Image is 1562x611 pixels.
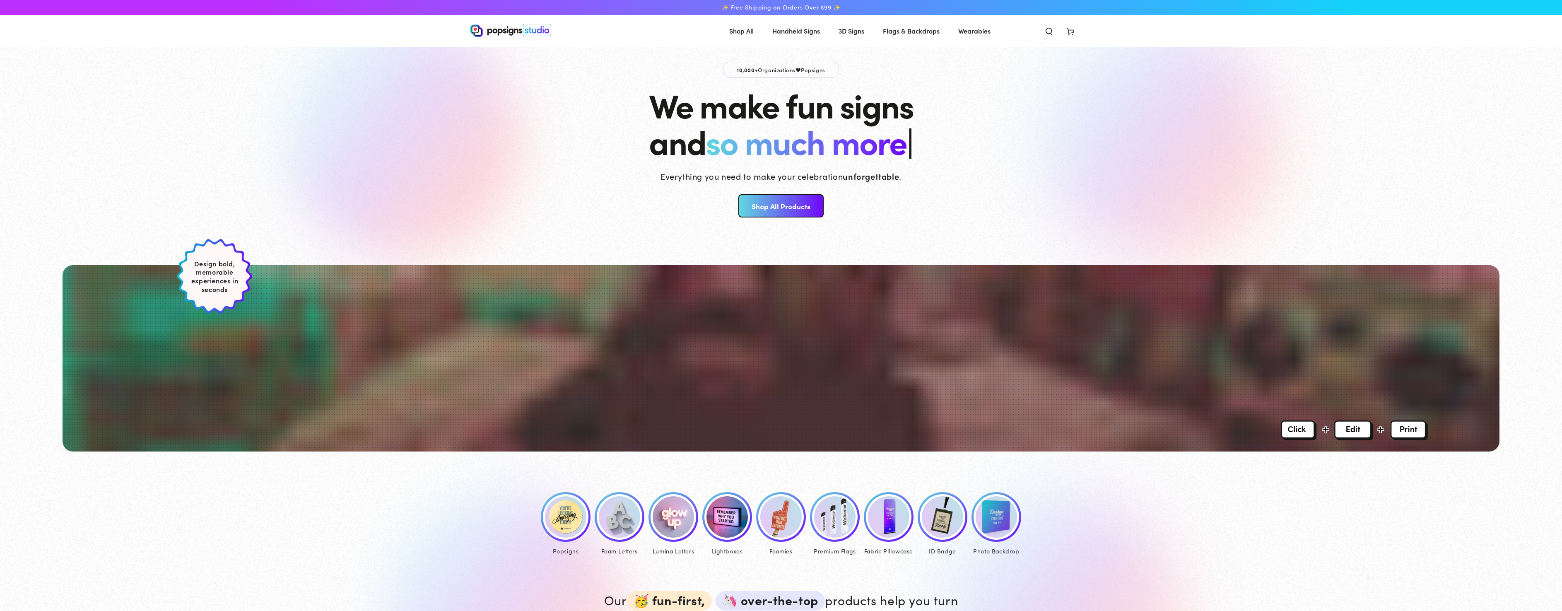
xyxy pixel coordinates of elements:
[729,25,754,37] span: Shop All
[649,86,913,159] h1: We make fun signs and
[716,591,825,611] span: 🦄 over-the-top
[721,4,841,11] span: ✨ Free Shipping on Orders Over $99 ✨
[958,25,991,37] span: Wearables
[832,20,870,42] a: 3D Signs
[653,496,694,538] img: Lumina Letters
[646,492,700,557] a: Lumina Letters Lumina Letters
[738,194,823,217] a: Shop All Products
[541,546,591,556] div: Popsigns
[916,492,969,557] a: ID Badge ID Badge
[1281,420,1428,440] img: Overlay Image
[723,20,760,42] a: Shop All
[599,496,640,538] img: Foam Letters
[808,492,862,557] a: Premium Feather Flags Premium Flags
[969,492,1023,557] a: Photo Backdrop Photo Backdrop
[918,546,967,556] div: ID Badge
[700,492,754,557] a: Lumina Lightboxes Lightboxes
[593,492,646,557] a: Foam Letters Foam Letters
[868,496,909,538] img: Fabric Pillowcase
[737,66,758,73] span: 10,000+
[810,546,860,556] div: Premium Flags
[814,496,856,538] img: Premium Feather Flags
[706,496,748,538] img: Lumina Lightboxes
[766,20,826,42] a: Handheld Signs
[545,496,586,538] img: Popsigns
[922,496,963,538] img: ID Badge
[706,118,906,164] span: so much more
[660,170,902,182] p: Everything you need to make your celebration .
[754,492,808,557] a: Foamies® Foamies
[971,546,1021,556] div: Photo Backdrop
[723,62,839,78] p: Organizations Popsigns
[539,492,593,557] a: Popsigns Popsigns
[862,492,916,557] a: Fabric Pillowcase Fabric Pillowcase
[760,496,802,538] img: Foamies®
[772,25,820,37] span: Handheld Signs
[595,546,644,556] div: Foam Letters
[883,25,940,37] span: Flags & Backdrops
[843,170,899,182] strong: unforgettable
[702,546,752,556] div: Lightboxes
[864,546,914,556] div: Fabric Pillowcase
[1038,22,1060,40] summary: Search our site
[906,117,913,164] span: |
[839,25,864,37] span: 3D Signs
[952,20,997,42] a: Wearables
[756,546,806,556] div: Foamies
[877,20,946,42] a: Flags & Backdrops
[648,546,698,556] div: Lumina Letters
[976,496,1017,538] img: Photo Backdrop
[627,591,712,611] span: 🥳 fun-first,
